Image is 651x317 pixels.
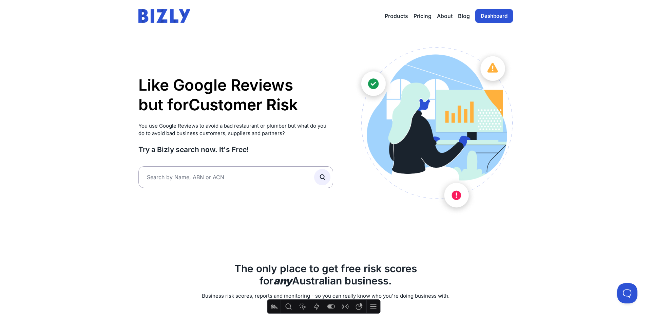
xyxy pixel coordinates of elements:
[458,12,470,20] a: Blog
[189,95,298,115] li: Customer Risk
[138,292,513,300] p: Business risk scores, reports and monitoring - so you can really know who you're doing business w...
[385,12,408,20] button: Products
[437,12,453,20] a: About
[138,75,333,114] h1: Like Google Reviews but for
[617,283,637,303] iframe: Toggle Customer Support
[138,122,333,137] p: You use Google Reviews to avoid a bad restaurant or plumber but what do you do to avoid bad busin...
[138,166,333,188] input: Search by Name, ABN or ACN
[273,275,292,287] b: any
[414,12,432,20] a: Pricing
[475,9,513,23] a: Dashboard
[189,114,298,134] li: Supplier Risk
[138,262,513,287] h2: The only place to get free risk scores for Australian business.
[138,145,333,154] h3: Try a Bizly search now. It's Free!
